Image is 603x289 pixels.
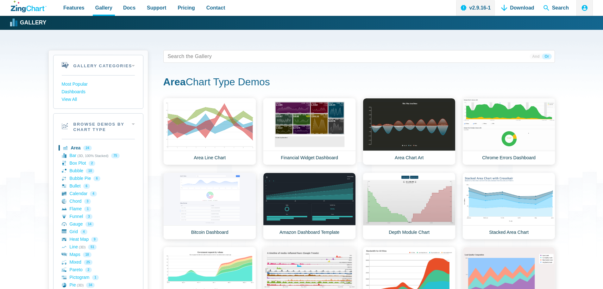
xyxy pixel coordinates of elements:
[62,96,135,103] a: View All
[178,3,195,12] span: Pricing
[206,3,225,12] span: Contact
[53,114,143,139] h2: Browse Demos By Chart Type
[62,81,135,88] a: Most Popular
[542,54,551,59] span: Or
[530,54,542,59] span: And
[462,98,555,165] a: Chrome Errors Dashboard
[123,3,135,12] span: Docs
[62,88,135,96] a: Dashboards
[11,18,46,28] a: Gallery
[263,98,356,165] a: Financial Widget Dashboard
[163,173,256,240] a: Bitcoin Dashboard
[11,1,47,12] a: ZingChart Logo. Click to return to the homepage
[95,3,112,12] span: Gallery
[147,3,166,12] span: Support
[163,76,186,88] strong: Area
[63,3,85,12] span: Features
[363,98,455,165] a: Area Chart Art
[20,20,46,26] strong: Gallery
[163,98,256,165] a: Area Line Chart
[462,173,555,240] a: Stacked Area Chart
[263,173,356,240] a: Amazon Dashboard Template
[363,173,455,240] a: Depth Module Chart
[163,76,555,90] h1: Chart Type Demos
[53,55,143,75] h2: Gallery Categories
